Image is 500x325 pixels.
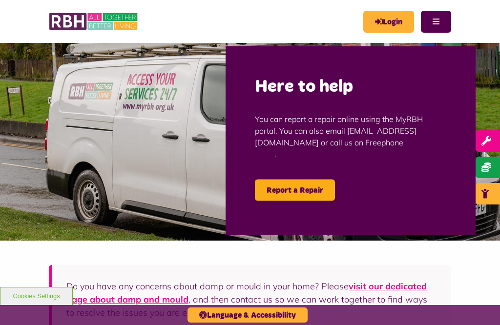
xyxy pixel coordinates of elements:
[187,307,308,323] button: Language & Accessibility
[49,10,139,33] img: RBH
[255,99,446,175] p: You can report a repair online using the MyRBH portal. You can also email [EMAIL_ADDRESS][DOMAIN_...
[421,11,451,33] button: Navigation
[66,280,437,319] p: Do you have any concerns about damp or mould in your home? Please , and then contact us so we can...
[255,138,439,159] a: call 0800 027 7769
[255,76,446,99] h2: Here to help
[363,11,414,33] a: MyRBH
[255,180,335,201] a: Report a Repair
